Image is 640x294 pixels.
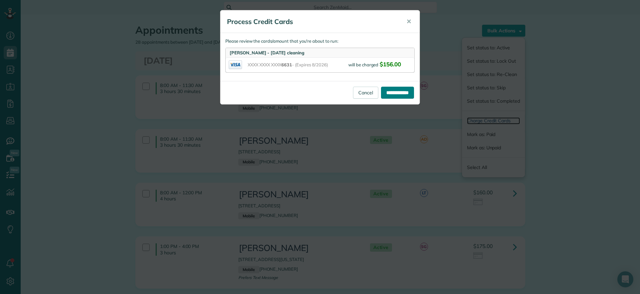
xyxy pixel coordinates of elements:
div: [PERSON_NAME] - [DATE] cleaning [226,48,414,58]
span: ✕ [406,18,411,25]
h5: Process Credit Cards [227,17,397,26]
div: Please review the cards/amount that you're about to run: [220,33,420,81]
span: XXXX XXXX XXXX - (Expires 8/2026) [248,62,348,68]
span: $156.00 [380,61,401,68]
span: 6631 [281,62,292,67]
a: Cancel [353,87,378,99]
div: will be charged [348,60,412,70]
